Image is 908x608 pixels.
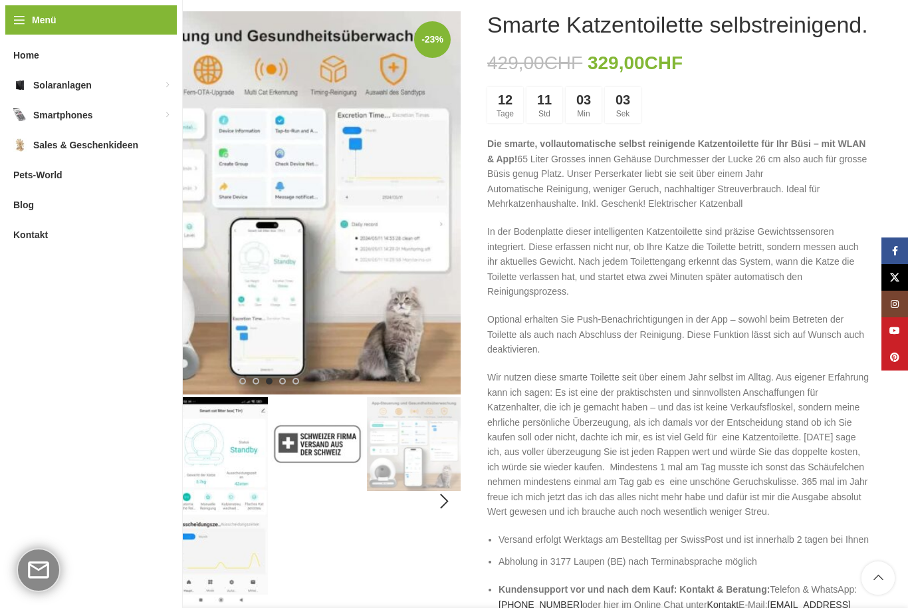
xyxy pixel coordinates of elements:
[487,53,582,73] bdi: 429,00
[33,133,138,157] span: Sales & Geschenkideen
[13,108,27,122] img: Smartphones
[499,584,677,595] strong: Kundensupport vor und nach dem Kauf:
[679,584,770,595] strong: Kontakt & Beratung:
[367,397,461,491] img: Smarte Katzentoilette selbstreinigend. – Bild 4
[13,223,48,247] span: Kontakt
[861,561,895,595] a: Scroll to top button
[487,11,868,39] h1: Smarte Katzentoilette selbstreinigend.
[499,532,870,547] li: Versand erfolgt Werktags am Bestelltag per SwissPost und ist innerhalb 2 tagen bei Ihnen
[487,136,870,211] p: 65 Liter Grosses innen Gehäuse Durchmesser der Lucke 26 cm also auch für grosse Büsis genug Platz...
[544,53,583,73] span: CHF
[881,291,908,317] a: Instagram Social Link
[239,378,246,384] li: Go to slide 2
[881,344,908,371] a: Pinterest Social Link
[78,11,461,394] img: 71R8n433EXL._AC_SL1500__cleanup
[33,103,92,127] span: Smartphones
[588,53,683,73] bdi: 329,00
[577,110,590,118] span: min
[174,397,268,605] img: Selbst reinigende Katzentoilette APP
[881,237,908,264] a: Facebook Social Link
[645,53,683,73] span: CHF
[366,397,462,491] div: 4 / 11
[537,93,552,106] span: 11
[487,224,870,299] p: In der Bodenplatte dieser intelligenten Katzentoilette sind präzise Gewichtssensoren integriert. ...
[33,73,92,97] span: Solaranlagen
[881,317,908,344] a: YouTube Social Link
[32,13,57,27] span: Menü
[498,93,512,106] span: 12
[487,312,870,357] p: Optional erhalten Sie Push-Benachrichtigungen in der App – sowohl beim Betreten der Toilette als ...
[427,485,461,518] div: Next slide
[279,378,286,384] li: Go to slide 5
[497,110,514,118] span: Tage
[13,138,27,152] img: Sales & Geschenkideen
[253,378,259,384] li: Go to slide 3
[13,78,27,92] img: Solaranlagen
[292,378,299,384] li: Go to slide 6
[499,554,870,569] li: Abholung in 3177 Laupen (BE) nach Terminabsprache möglich
[13,163,62,187] span: Pets-World
[269,397,366,491] div: 3 / 11
[76,11,462,394] div: 4 / 11
[271,397,364,491] img: Smarte Katzentoilette selbstreinigend. – Bild 3
[616,93,630,106] span: 03
[881,264,908,291] a: X Social Link
[576,93,591,106] span: 03
[173,397,269,605] div: 2 / 11
[13,193,34,217] span: Blog
[487,138,865,164] strong: Die smarte, vollautomatische selbst reinigende Katzentoilette für Ihr Büsi – mit WLAN & App!
[538,110,550,118] span: Std
[414,21,451,58] span: -23%
[616,110,630,118] span: Sek
[13,43,39,67] span: Home
[266,378,273,384] li: Go to slide 4
[487,370,870,519] p: Wir nutzen diese smarte Toilette seit über einem Jahr selbst im Alltag. Aus eigener Erfahrung kan...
